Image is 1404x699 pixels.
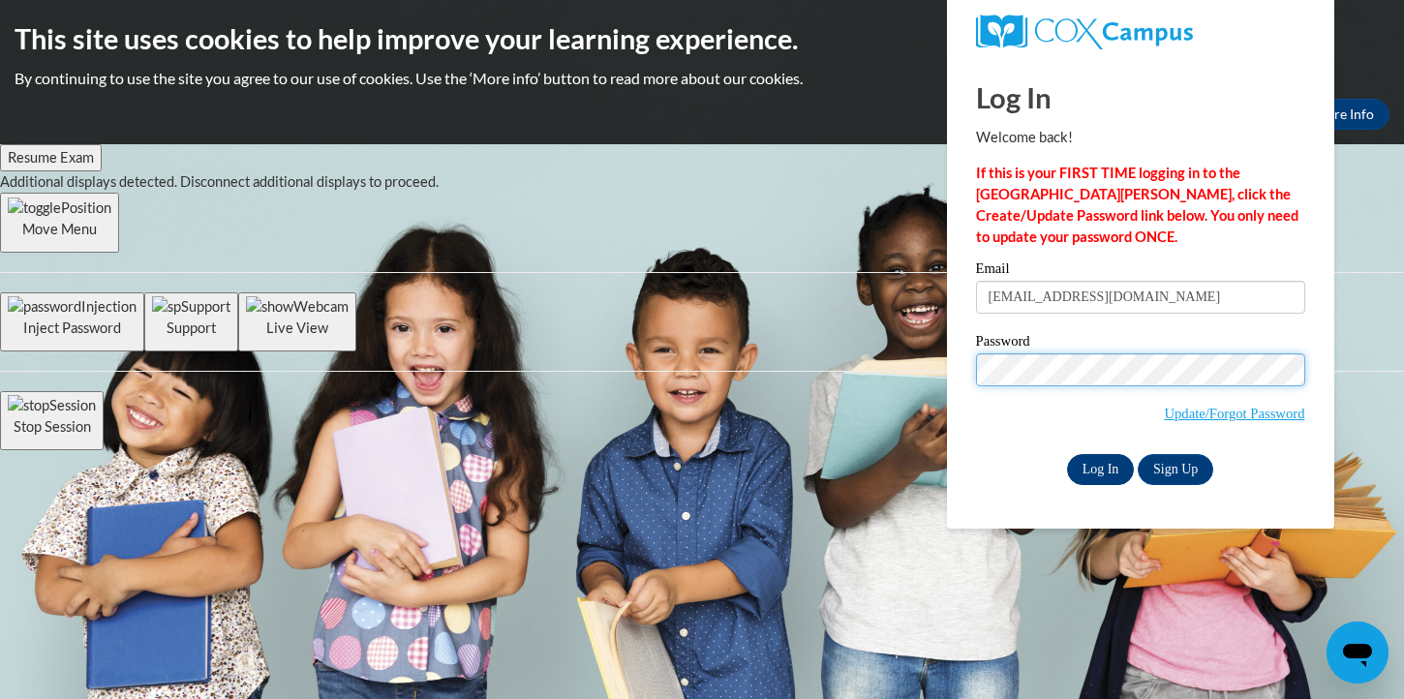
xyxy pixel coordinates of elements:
p: Support [152,318,230,339]
p: By continuing to use the site you agree to our use of cookies. Use the ‘More info’ button to read... [15,68,1389,89]
img: passwordInjection [8,296,137,318]
img: COX Campus [976,15,1193,49]
label: Email [976,261,1305,281]
p: Move Menu [8,219,111,240]
p: Live View [246,318,349,339]
a: COX Campus [976,15,1305,49]
input: Log In [1067,454,1135,485]
img: showWebcam [246,296,349,318]
img: stopSession [8,395,96,416]
a: Sign Up [1138,454,1213,485]
img: spSupport [152,296,230,318]
iframe: Button to launch messaging window [1327,622,1389,684]
strong: If this is your FIRST TIME logging in to the [GEOGRAPHIC_DATA][PERSON_NAME], click the Create/Upd... [976,165,1298,245]
h2: This site uses cookies to help improve your learning experience. [15,19,1389,58]
img: togglePosition [8,198,111,219]
a: More Info [1298,99,1389,130]
a: Update/Forgot Password [1164,406,1304,421]
p: Welcome back! [976,127,1305,148]
p: Inject Password [8,318,137,339]
p: Stop Session [8,416,96,438]
button: Support [144,292,238,351]
button: Live View [238,292,356,351]
label: Password [976,334,1305,353]
h1: Log In [976,77,1305,117]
